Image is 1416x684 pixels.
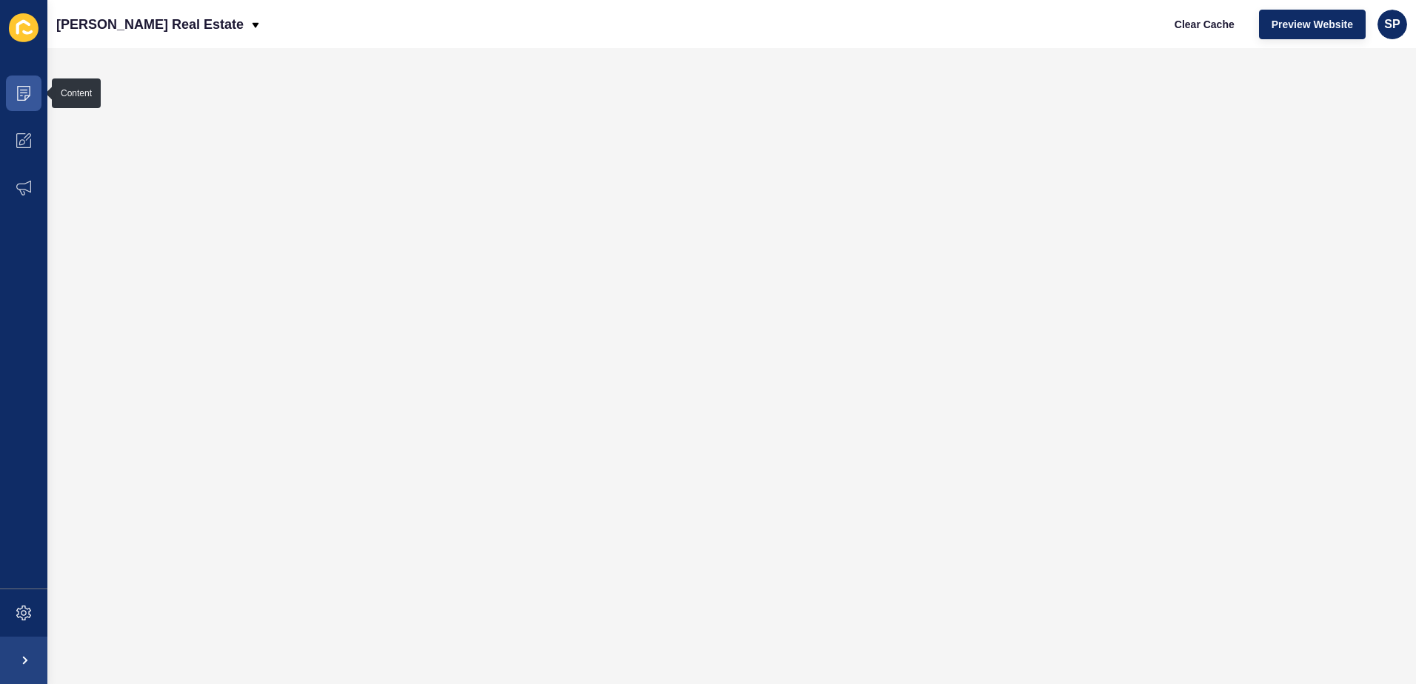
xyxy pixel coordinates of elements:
p: [PERSON_NAME] Real Estate [56,6,244,43]
span: Clear Cache [1175,17,1235,32]
div: Content [61,87,92,99]
span: Preview Website [1272,17,1353,32]
span: SP [1384,17,1400,32]
button: Clear Cache [1162,10,1247,39]
button: Preview Website [1259,10,1366,39]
